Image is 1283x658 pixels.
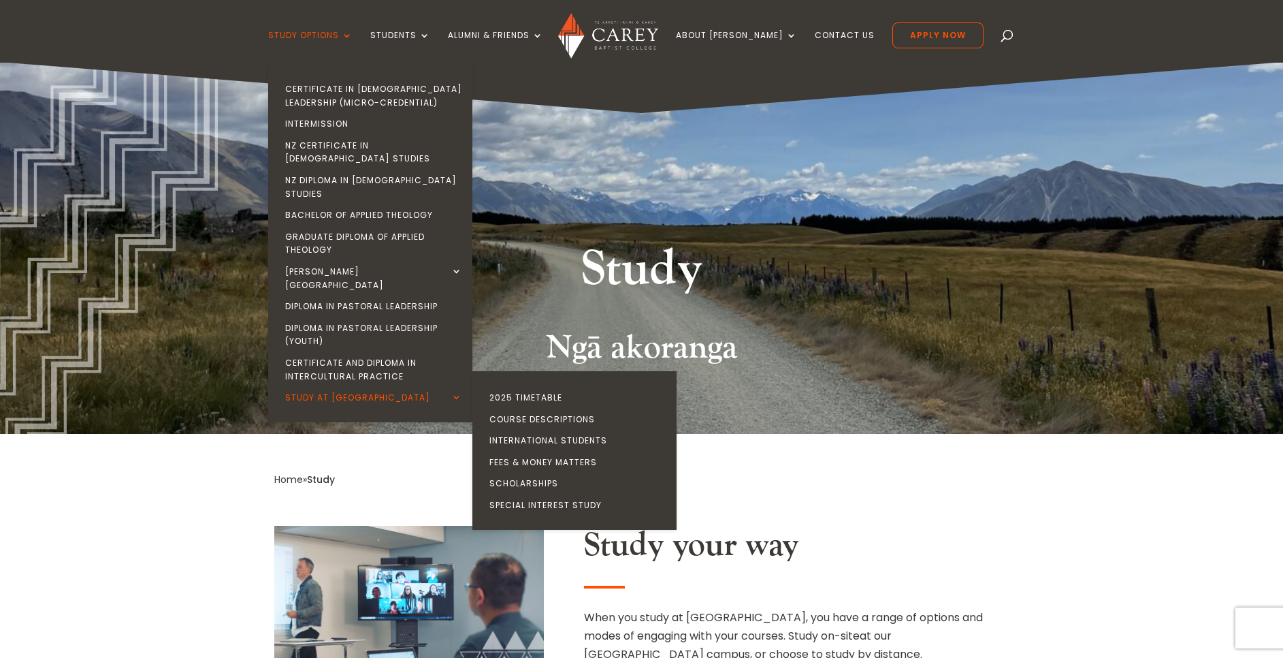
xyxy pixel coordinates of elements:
a: Certificate and Diploma in Intercultural Practice [272,352,476,387]
h1: Study [387,238,897,309]
a: International Students [476,430,680,452]
a: Course Descriptions [476,409,680,430]
a: About [PERSON_NAME] [676,31,797,63]
img: Carey Baptist College [558,13,658,59]
a: 2025 Timetable [476,387,680,409]
a: Alumni & Friends [448,31,543,63]
a: Study Options [268,31,353,63]
a: Apply Now [892,22,984,48]
a: Home [274,473,303,486]
a: Fees & Money Matters [476,452,680,473]
a: Contact Us [815,31,875,63]
a: Scholarships [476,473,680,495]
a: Students [370,31,430,63]
a: Diploma in Pastoral Leadership (Youth) [272,317,476,352]
a: NZ Certificate in [DEMOGRAPHIC_DATA] Studies [272,135,476,170]
span: » [274,473,335,486]
a: Intermission [272,113,476,135]
span: Study [307,473,335,486]
a: Study at [GEOGRAPHIC_DATA] [272,387,476,409]
a: Special Interest Study [476,495,680,516]
h2: Study your way [584,526,1009,572]
span: When you study at [GEOGRAPHIC_DATA], you have a range of options and modes of engaging with your ... [584,610,983,644]
a: [PERSON_NAME][GEOGRAPHIC_DATA] [272,261,476,296]
h2: Ngā akoranga [274,328,1009,375]
a: Diploma in Pastoral Leadership [272,296,476,317]
a: Graduate Diploma of Applied Theology [272,226,476,261]
a: Bachelor of Applied Theology [272,204,476,226]
a: Certificate in [DEMOGRAPHIC_DATA] Leadership (Micro-credential) [272,78,476,113]
a: NZ Diploma in [DEMOGRAPHIC_DATA] Studies [272,170,476,204]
